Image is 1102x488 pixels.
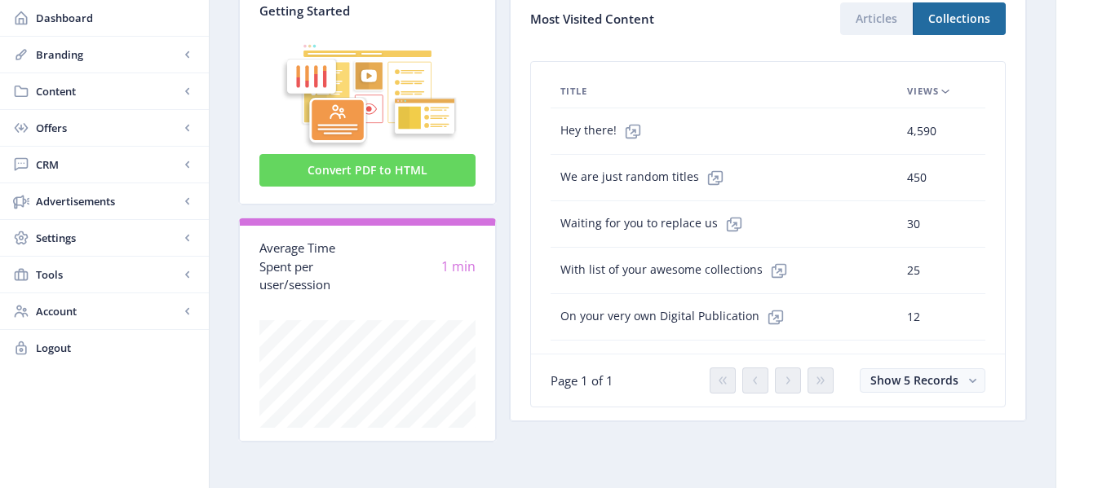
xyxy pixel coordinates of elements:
[560,161,732,194] span: We are just random titles
[36,340,196,356] span: Logout
[907,214,920,234] span: 30
[259,239,368,294] div: Average Time Spent per user/session
[36,230,179,246] span: Settings
[560,301,792,333] span: On your very own Digital Publication
[907,261,920,280] span: 25
[36,303,179,319] span: Account
[36,10,196,26] span: Dashboard
[551,372,613,389] span: Page 1 of 1
[913,2,1006,35] button: Collections
[36,156,179,173] span: CRM
[860,368,985,393] button: Show 5 Records
[560,115,649,147] span: Hey there!
[907,168,927,187] span: 450
[840,2,913,35] button: Articles
[36,46,179,63] span: Branding
[259,154,476,187] button: Convert PDF to HTML
[36,83,179,99] span: Content
[36,266,179,283] span: Tools
[36,120,179,136] span: Offers
[907,81,939,101] span: Views
[259,19,476,151] img: graphic
[560,81,587,101] span: Title
[907,121,936,141] span: 4,590
[36,193,179,209] span: Advertisements
[259,2,476,19] div: Getting Started
[368,257,476,276] div: 1 min
[560,208,750,240] span: Waiting for you to replace us
[907,307,920,327] span: 12
[560,254,795,287] span: With list of your awesome collections
[870,372,958,388] span: Show 5 Records
[530,7,768,32] div: Most Visited Content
